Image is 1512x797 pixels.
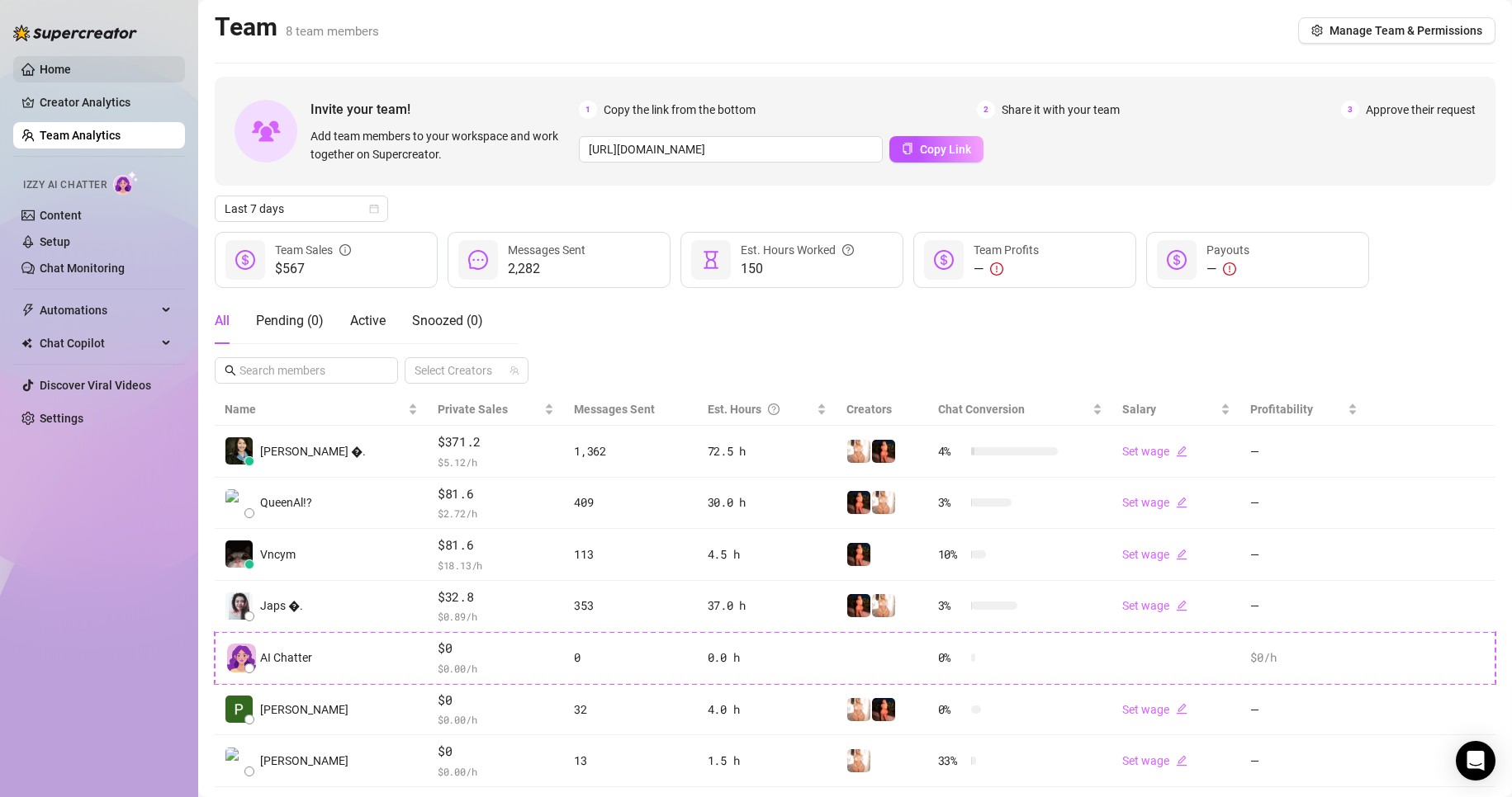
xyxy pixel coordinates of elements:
img: Pattie Mae Lime… [225,696,253,723]
img: AI Chatter [113,171,139,195]
span: 2 [977,101,995,119]
div: — [974,259,1039,279]
img: Japs 🦋 [225,592,253,620]
span: calendar [369,204,379,214]
span: $ 0.00 /h [438,763,554,780]
a: Set wageedit [1122,754,1187,767]
span: $0 [438,639,554,658]
span: setting [1311,25,1323,36]
a: Home [40,63,71,76]
button: Copy Link [889,136,984,163]
div: 113 [574,545,687,564]
span: Snoozed ( 0 ) [412,313,483,328]
span: Messages Sent [574,403,655,416]
input: Search members [239,361,375,380]
span: Profitability [1250,403,1313,416]
span: Copy Link [920,143,971,156]
div: 32 [574,700,687,719]
span: 0 % [938,648,965,667]
span: question-circle [842,241,854,259]
a: Creator Analytics [40,89,172,116]
span: 8 team members [286,24,379,39]
span: Active [350,313,386,328]
img: Sage [847,749,870,772]
a: Set wageedit [1122,445,1187,458]
span: $ 5.12 /h [438,454,554,470]
a: Chat Monitoring [40,262,125,275]
img: Chat Copilot [21,337,32,349]
span: exclamation-circle [1223,262,1236,276]
td: — [1240,735,1367,787]
span: $0 [438,691,554,710]
span: Chat Conversion [938,403,1025,416]
img: Vncym [225,540,253,568]
div: 37.0 h [708,597,827,615]
span: [PERSON_NAME] �. [260,442,366,460]
div: Pending ( 0 ) [256,311,324,331]
span: Team Profits [974,243,1039,257]
span: question-circle [768,400,780,418]
span: dollar-circle [1167,250,1187,270]
span: Salary [1122,403,1156,416]
span: edit [1176,446,1187,457]
div: 13 [574,752,687,770]
span: Copy the link from the bottom [604,101,756,119]
img: logo-BBDzfeDw.svg [13,25,137,41]
span: $567 [275,259,351,279]
span: Izzy AI Chatter [23,177,107,193]
td: — [1240,529,1367,581]
td: — [1240,478,1367,530]
span: 3 [1341,101,1359,119]
div: 0.0 h [708,648,827,667]
a: Team Analytics [40,129,121,142]
span: 0 % [938,700,965,719]
span: dollar-circle [934,250,954,270]
span: dollar-circle [235,250,255,270]
img: Sage [872,594,895,617]
a: Set wageedit [1122,496,1187,509]
button: Manage Team & Permissions [1298,17,1495,44]
span: $32.8 [438,587,554,607]
span: $ 0.00 /h [438,660,554,677]
span: hourglass [701,250,721,270]
div: 4.5 h [708,545,827,564]
div: 353 [574,597,687,615]
span: Add team members to your workspace and work together on Supercreator. [310,127,572,163]
td: — [1240,684,1367,736]
span: search [225,365,236,376]
span: exclamation-circle [990,262,1003,276]
div: 1.5 h [708,752,827,770]
div: 0 [574,648,687,667]
img: Sage [847,698,870,721]
span: edit [1176,755,1187,766]
img: Sage [872,491,895,514]
h2: Team [215,12,379,43]
span: $ 18.13 /h [438,557,554,573]
span: Private Sales [438,403,508,416]
img: QueenAl!? [225,489,253,516]
span: thunderbolt [21,304,35,317]
span: $81.6 [438,484,554,504]
span: Japs �. [260,597,303,615]
div: Team Sales [275,241,351,259]
span: Approve their request [1366,101,1476,119]
div: All [215,311,230,331]
div: Open Intercom Messenger [1456,741,1495,780]
span: 3 % [938,493,965,512]
span: message [468,250,488,270]
div: 72.5 h [708,442,827,460]
span: $371.2 [438,432,554,452]
span: Manage Team & Permissions [1330,24,1482,37]
td: — [1240,426,1367,478]
img: 𝓜𝓲𝓽𝓬𝓱 🌻 [225,437,253,465]
span: Chat Copilot [40,330,157,356]
th: Creators [837,394,928,426]
a: Settings [40,412,83,425]
span: Automations [40,297,157,323]
a: Discover Viral Videos [40,379,151,392]
span: 2,282 [508,259,585,279]
img: SAGE [847,543,870,566]
div: 409 [574,493,687,512]
img: SAGE [872,698,895,721]
img: SAGE [847,491,870,514]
